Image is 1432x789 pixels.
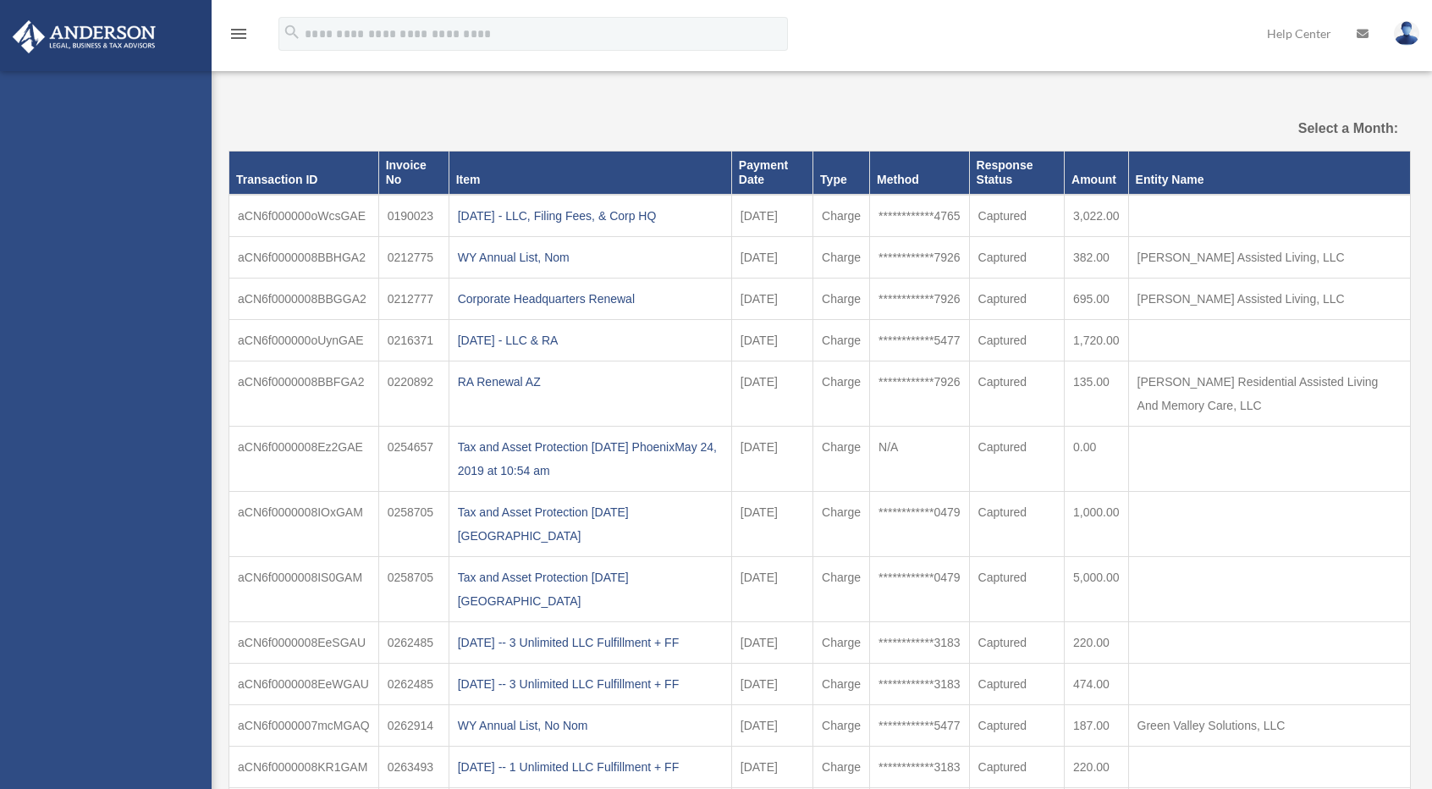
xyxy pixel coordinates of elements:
[458,204,723,228] div: [DATE] - LLC, Filing Fees, & Corp HQ
[969,746,1064,787] td: Captured
[1065,195,1129,237] td: 3,022.00
[229,195,379,237] td: aCN6f000000oWcsGAE
[731,426,812,491] td: [DATE]
[969,361,1064,426] td: Captured
[813,663,870,704] td: Charge
[1128,236,1410,278] td: [PERSON_NAME] Assisted Living, LLC
[378,426,449,491] td: 0254657
[229,621,379,663] td: aCN6f0000008EeSGAU
[1065,236,1129,278] td: 382.00
[813,746,870,787] td: Charge
[969,663,1064,704] td: Captured
[969,236,1064,278] td: Captured
[378,556,449,621] td: 0258705
[1065,361,1129,426] td: 135.00
[378,236,449,278] td: 0212775
[1128,278,1410,319] td: [PERSON_NAME] Assisted Living, LLC
[1065,621,1129,663] td: 220.00
[813,236,870,278] td: Charge
[1128,704,1410,746] td: Green Valley Solutions, LLC
[378,361,449,426] td: 0220892
[378,491,449,556] td: 0258705
[731,704,812,746] td: [DATE]
[813,704,870,746] td: Charge
[1065,556,1129,621] td: 5,000.00
[378,704,449,746] td: 0262914
[458,435,723,483] div: Tax and Asset Protection [DATE] PhoenixMay 24, 2019 at 10:54 am
[458,370,723,394] div: RA Renewal AZ
[229,426,379,491] td: aCN6f0000008Ez2GAE
[731,152,812,195] th: Payment Date
[1065,319,1129,361] td: 1,720.00
[458,714,723,737] div: WY Annual List, No Nom
[458,566,723,613] div: Tax and Asset Protection [DATE] [GEOGRAPHIC_DATA]
[378,621,449,663] td: 0262485
[1065,491,1129,556] td: 1,000.00
[8,20,161,53] img: Anderson Advisors Platinum Portal
[229,556,379,621] td: aCN6f0000008IS0GAM
[813,426,870,491] td: Charge
[1065,426,1129,491] td: 0.00
[731,556,812,621] td: [DATE]
[229,491,379,556] td: aCN6f0000008IOxGAM
[731,491,812,556] td: [DATE]
[731,361,812,426] td: [DATE]
[458,631,723,654] div: [DATE] -- 3 Unlimited LLC Fulfillment + FF
[969,426,1064,491] td: Captured
[731,319,812,361] td: [DATE]
[229,278,379,319] td: aCN6f0000008BBGGA2
[969,491,1064,556] td: Captured
[229,236,379,278] td: aCN6f0000008BBHGA2
[378,746,449,787] td: 0263493
[229,704,379,746] td: aCN6f0000007mcMGAQ
[378,663,449,704] td: 0262485
[1128,152,1410,195] th: Entity Name
[283,23,301,41] i: search
[229,663,379,704] td: aCN6f0000008EeWGAU
[969,195,1064,237] td: Captured
[378,195,449,237] td: 0190023
[378,319,449,361] td: 0216371
[969,621,1064,663] td: Captured
[229,319,379,361] td: aCN6f000000oUynGAE
[1065,704,1129,746] td: 187.00
[813,278,870,319] td: Charge
[229,361,379,426] td: aCN6f0000008BBFGA2
[813,491,870,556] td: Charge
[1226,117,1398,141] label: Select a Month:
[813,319,870,361] td: Charge
[1065,746,1129,787] td: 220.00
[458,328,723,352] div: [DATE] - LLC & RA
[969,319,1064,361] td: Captured
[731,663,812,704] td: [DATE]
[731,236,812,278] td: [DATE]
[378,152,449,195] th: Invoice No
[870,426,970,491] td: N/A
[458,500,723,548] div: Tax and Asset Protection [DATE] [GEOGRAPHIC_DATA]
[449,152,731,195] th: Item
[458,672,723,696] div: [DATE] -- 3 Unlimited LLC Fulfillment + FF
[731,278,812,319] td: [DATE]
[813,556,870,621] td: Charge
[813,621,870,663] td: Charge
[378,278,449,319] td: 0212777
[229,30,249,44] a: menu
[731,621,812,663] td: [DATE]
[969,556,1064,621] td: Captured
[1065,663,1129,704] td: 474.00
[870,152,970,195] th: Method
[969,704,1064,746] td: Captured
[1128,361,1410,426] td: [PERSON_NAME] Residential Assisted Living And Memory Care, LLC
[458,246,723,269] div: WY Annual List, Nom
[813,152,870,195] th: Type
[229,24,249,44] i: menu
[458,755,723,779] div: [DATE] -- 1 Unlimited LLC Fulfillment + FF
[969,278,1064,319] td: Captured
[1065,152,1129,195] th: Amount
[458,287,723,311] div: Corporate Headquarters Renewal
[229,152,379,195] th: Transaction ID
[813,361,870,426] td: Charge
[813,195,870,237] td: Charge
[1394,21,1419,46] img: User Pic
[1065,278,1129,319] td: 695.00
